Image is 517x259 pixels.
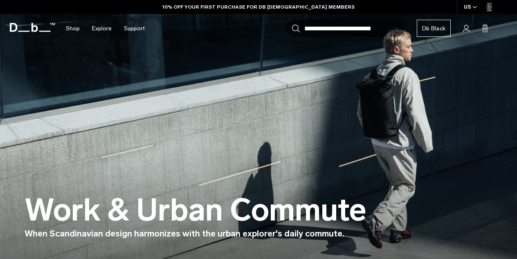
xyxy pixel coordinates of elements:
span: When Scandinavian design harmonizes with the urban explorer's daily commute. [25,228,344,239]
a: 10% OFF YOUR FIRST PURCHASE FOR DB [DEMOGRAPHIC_DATA] MEMBERS [162,3,355,11]
h1: Work & Urban Commute [25,193,366,227]
a: Db Black [417,20,451,37]
a: Explore [92,14,112,43]
a: Shop [66,14,80,43]
nav: Main Navigation [60,14,151,43]
a: Support [124,14,145,43]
